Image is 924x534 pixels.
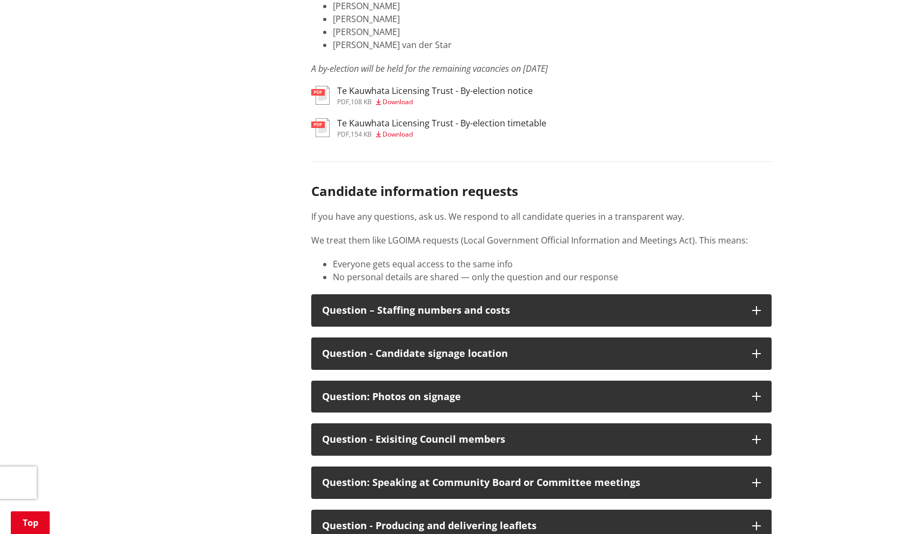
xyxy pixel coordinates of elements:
button: Question - Exisiting Council members [311,423,772,456]
li: No personal details are shared — only the question and our response [333,271,772,283]
span: 154 KB [351,130,372,139]
li: [PERSON_NAME] van der Star [333,38,772,51]
em: A by-election will be held for the remaining vacancies on [DATE] [311,63,548,75]
h3: Te Kauwhata Licensing Trust - By-election timetable [337,118,546,129]
div: Question – Staffing numbers and costs [322,305,741,316]
span: Download [383,130,413,139]
p: We treat them like LGOIMA requests (Local Government Official Information and Meetings Act). This... [311,234,772,247]
div: Question - Candidate signage location [322,348,741,359]
div: Question: Photos on signage [322,391,741,402]
div: Question - Exisiting Council members [322,434,741,445]
li: Everyone gets equal access to the same info [333,258,772,271]
li: [PERSON_NAME] [333,25,772,38]
img: document-pdf.svg [311,86,330,105]
div: , [337,131,546,138]
span: Download [383,97,413,106]
button: Question: Speaking at Community Board or Committee meetings [311,467,772,499]
li: [PERSON_NAME] [333,12,772,25]
img: document-pdf.svg [311,118,330,137]
button: Question: Photos on signage [311,381,772,413]
div: Question: Speaking at Community Board or Committee meetings [322,477,741,488]
a: Te Kauwhata Licensing Trust - By-election timetable pdf,154 KB Download [311,118,546,138]
iframe: Messenger Launcher [874,489,913,528]
strong: Candidate information requests [311,182,518,200]
span: pdf [337,97,349,106]
span: 108 KB [351,97,372,106]
h3: Te Kauwhata Licensing Trust - By-election notice [337,86,533,96]
a: Te Kauwhata Licensing Trust - By-election notice pdf,108 KB Download [311,86,533,105]
span: pdf [337,130,349,139]
button: Question - Candidate signage location [311,337,772,370]
div: Question - Producing and delivering leaflets [322,521,741,531]
p: If you have any questions, ask us. We respond to all candidate queries in a transparent way. [311,210,772,223]
div: , [337,99,533,105]
button: Question – Staffing numbers and costs [311,294,772,327]
a: Top [11,511,50,534]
